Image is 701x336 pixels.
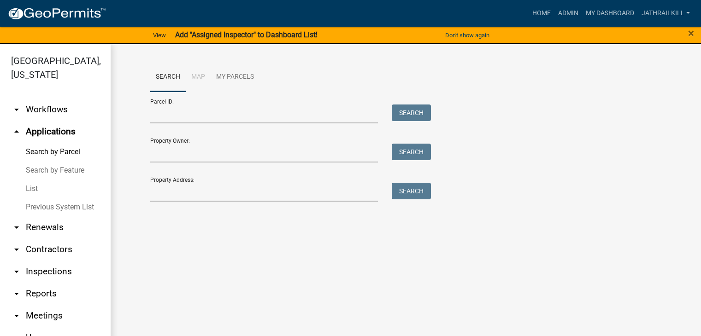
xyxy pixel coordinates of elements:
[582,5,638,22] a: My Dashboard
[211,63,259,92] a: My Parcels
[392,183,431,199] button: Search
[11,222,22,233] i: arrow_drop_down
[11,104,22,115] i: arrow_drop_down
[638,5,694,22] a: Jathrailkill
[175,30,318,39] strong: Add "Assigned Inspector" to Dashboard List!
[11,126,22,137] i: arrow_drop_up
[11,266,22,277] i: arrow_drop_down
[11,244,22,255] i: arrow_drop_down
[554,5,582,22] a: Admin
[688,27,694,40] span: ×
[149,28,170,43] a: View
[11,288,22,299] i: arrow_drop_down
[529,5,554,22] a: Home
[688,28,694,39] button: Close
[392,144,431,160] button: Search
[150,63,186,92] a: Search
[442,28,493,43] button: Don't show again
[392,104,431,121] button: Search
[11,310,22,321] i: arrow_drop_down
